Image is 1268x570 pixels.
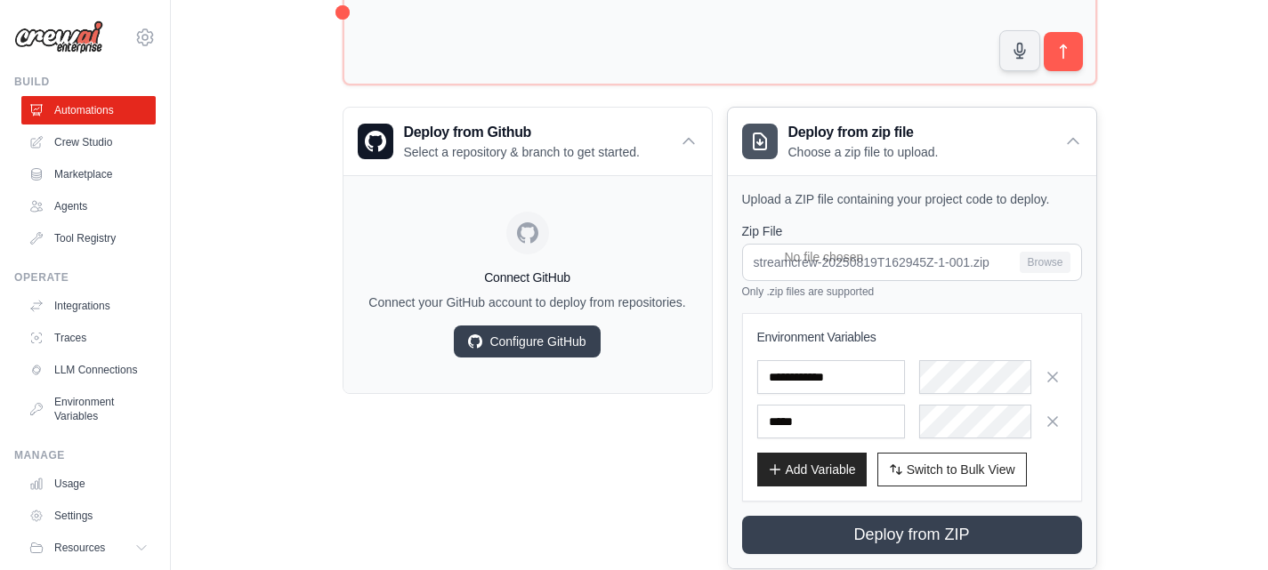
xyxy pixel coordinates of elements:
p: Choose a zip file to upload. [788,143,939,161]
h4: Connect GitHub [358,269,698,286]
a: LLM Connections [21,356,156,384]
div: Manage [14,448,156,462]
button: Add Variable [757,453,867,486]
a: Crew Studio [21,128,156,157]
a: Automations [21,96,156,124]
a: Agents [21,192,156,221]
h3: Deploy from Github [404,122,640,143]
button: Deploy from ZIP [742,516,1082,554]
p: Only .zip files are supported [742,285,1082,299]
a: Traces [21,324,156,352]
button: Switch to Bulk View [877,453,1027,486]
button: Resources [21,534,156,562]
p: Upload a ZIP file containing your project code to deploy. [742,190,1082,208]
label: Zip File [742,222,1082,240]
img: Logo [14,20,103,54]
p: Connect your GitHub account to deploy from repositories. [358,293,698,311]
a: Marketplace [21,160,156,189]
a: Usage [21,470,156,498]
div: Build [14,75,156,89]
a: Configure GitHub [454,325,600,357]
a: Integrations [21,292,156,320]
div: וידג'ט של צ'אט [1179,485,1268,570]
span: Switch to Bulk View [907,461,1015,478]
iframe: Chat Widget [1179,485,1268,570]
div: Operate [14,270,156,285]
p: Select a repository & branch to get started. [404,143,640,161]
a: Settings [21,502,156,530]
span: Resources [54,541,105,555]
a: Tool Registry [21,224,156,253]
h3: Environment Variables [757,328,1067,346]
input: streamcrew-20250819T162945Z-1-001.zip Browse [742,244,1082,281]
a: Environment Variables [21,388,156,430]
h3: Deploy from zip file [788,122,939,143]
